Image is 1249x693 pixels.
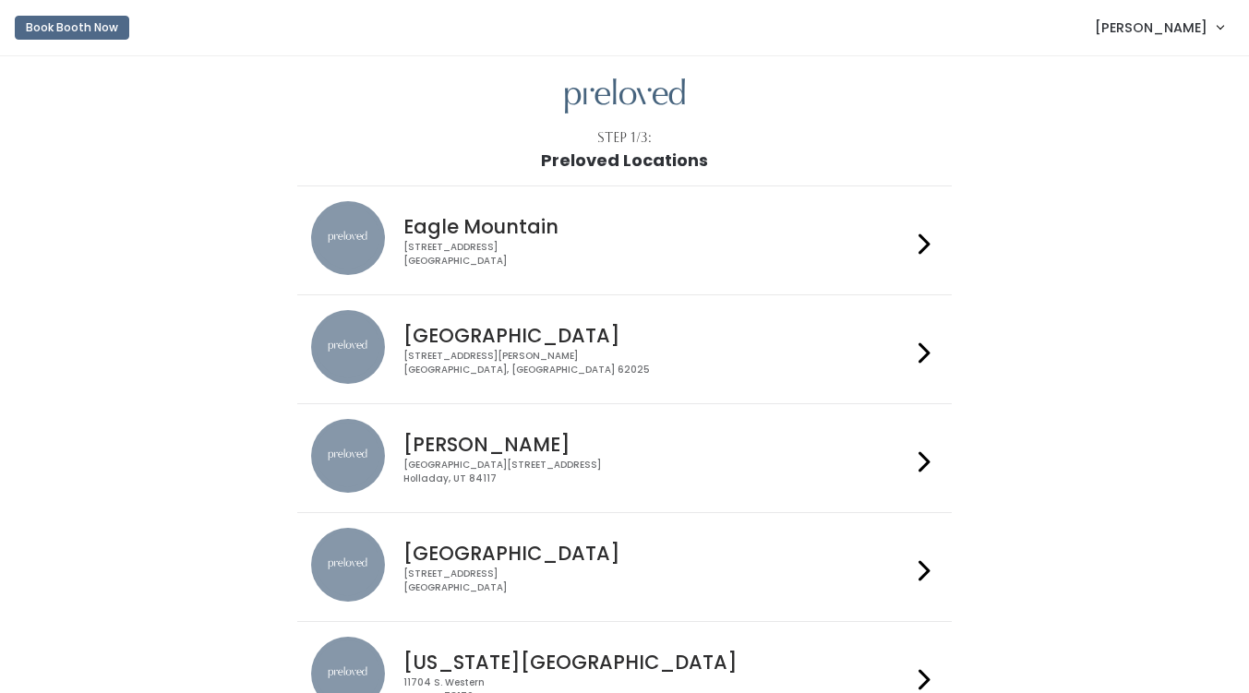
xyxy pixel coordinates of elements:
div: [STREET_ADDRESS] [GEOGRAPHIC_DATA] [403,568,911,594]
h4: Eagle Mountain [403,216,911,237]
button: Book Booth Now [15,16,129,40]
img: preloved location [311,310,385,384]
h4: [GEOGRAPHIC_DATA] [403,543,911,564]
a: Book Booth Now [15,7,129,48]
a: preloved location Eagle Mountain [STREET_ADDRESS][GEOGRAPHIC_DATA] [311,201,938,280]
h4: [GEOGRAPHIC_DATA] [403,325,911,346]
h4: [PERSON_NAME] [403,434,911,455]
h4: [US_STATE][GEOGRAPHIC_DATA] [403,651,911,673]
img: preloved location [311,419,385,493]
div: Step 1/3: [597,128,652,148]
a: preloved location [PERSON_NAME] [GEOGRAPHIC_DATA][STREET_ADDRESS]Holladay, UT 84117 [311,419,938,497]
a: preloved location [GEOGRAPHIC_DATA] [STREET_ADDRESS][PERSON_NAME][GEOGRAPHIC_DATA], [GEOGRAPHIC_D... [311,310,938,388]
img: preloved logo [565,78,685,114]
a: [PERSON_NAME] [1076,7,1242,47]
span: [PERSON_NAME] [1095,18,1207,38]
img: preloved location [311,201,385,275]
img: preloved location [311,528,385,602]
div: [STREET_ADDRESS] [GEOGRAPHIC_DATA] [403,241,911,268]
div: [GEOGRAPHIC_DATA][STREET_ADDRESS] Holladay, UT 84117 [403,459,911,485]
h1: Preloved Locations [541,151,708,170]
div: [STREET_ADDRESS][PERSON_NAME] [GEOGRAPHIC_DATA], [GEOGRAPHIC_DATA] 62025 [403,350,911,376]
a: preloved location [GEOGRAPHIC_DATA] [STREET_ADDRESS][GEOGRAPHIC_DATA] [311,528,938,606]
